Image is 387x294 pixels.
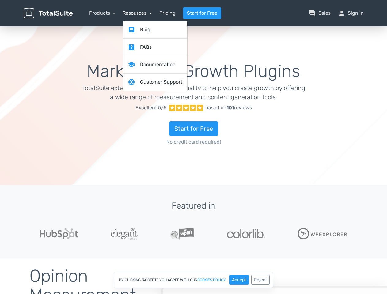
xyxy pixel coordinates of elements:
[40,228,78,239] img: Hubspot
[123,21,187,39] a: articleBlog
[82,102,305,114] a: Excellent 5/5 based on101reviews
[123,73,187,91] a: supportCustomer Support
[135,104,167,111] span: Excellent 5/5
[82,83,305,102] p: TotalSuite extends WordPress functionality to help you create growth by offering a wide range of ...
[338,9,364,17] a: personSign in
[159,9,176,17] a: Pricing
[123,39,187,56] a: help_centerFAQs
[82,62,305,81] h1: Marketing & Growth Plugins
[251,275,270,285] button: Reject
[229,275,249,285] button: Accept
[128,43,135,51] span: help_center
[128,78,135,86] span: support
[123,10,152,16] a: Resources
[123,56,187,73] a: schoolDocumentation
[128,61,135,68] span: school
[338,9,345,17] span: person
[309,9,331,17] a: question_answerSales
[205,104,252,111] div: based on reviews
[227,229,265,238] img: Colorlib
[89,10,116,16] a: Products
[111,228,138,240] img: ElegantThemes
[197,278,226,282] a: cookies policy
[82,138,305,146] span: No credit card required!
[24,201,364,211] h3: Featured in
[24,8,73,19] img: TotalSuite for WordPress
[114,272,273,288] div: By clicking "Accept", you agree with our .
[226,105,234,111] strong: 101
[169,121,218,136] a: Start for Free
[298,228,347,239] img: WPExplorer
[170,228,194,240] img: WPLift
[183,7,221,19] a: Start for Free
[128,26,135,33] span: article
[309,9,316,17] span: question_answer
